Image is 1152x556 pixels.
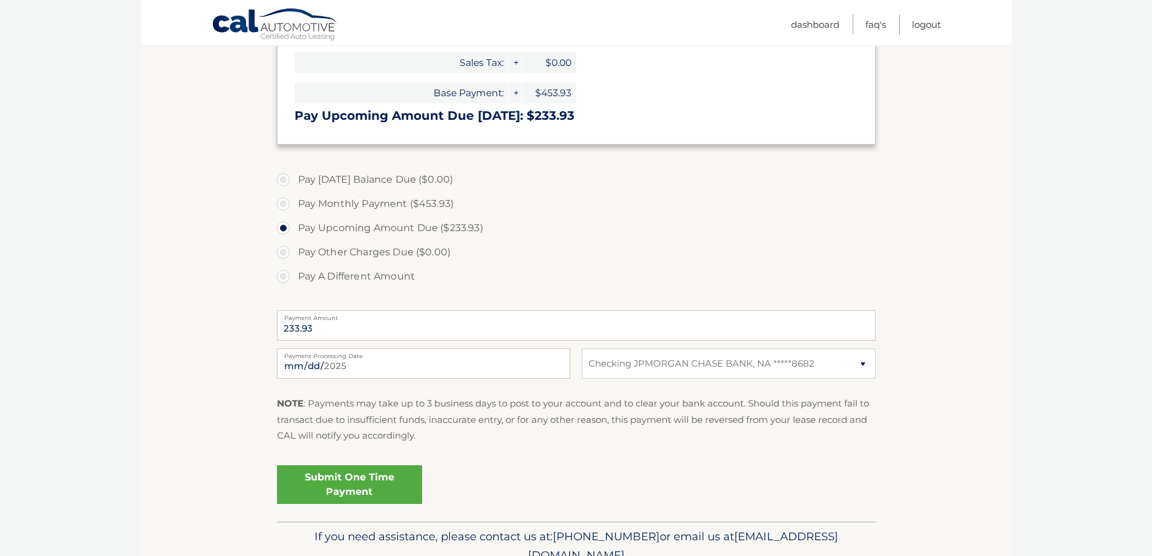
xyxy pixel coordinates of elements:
span: $0.00 [522,52,576,73]
a: FAQ's [865,15,886,34]
strong: NOTE [277,397,304,409]
span: Base Payment: [295,82,509,103]
label: Pay A Different Amount [277,264,876,289]
label: Pay Upcoming Amount Due ($233.93) [277,216,876,240]
a: Dashboard [791,15,839,34]
span: [PHONE_NUMBER] [553,529,660,543]
span: $453.93 [522,82,576,103]
input: Payment Date [277,348,570,379]
span: + [509,82,521,103]
label: Pay [DATE] Balance Due ($0.00) [277,168,876,192]
span: + [509,52,521,73]
a: Submit One Time Payment [277,465,422,504]
label: Pay Other Charges Due ($0.00) [277,240,876,264]
input: Payment Amount [277,310,876,341]
label: Pay Monthly Payment ($453.93) [277,192,876,216]
p: : Payments may take up to 3 business days to post to your account and to clear your bank account.... [277,396,876,443]
label: Payment Amount [277,310,876,320]
a: Logout [912,15,941,34]
h3: Pay Upcoming Amount Due [DATE]: $233.93 [295,108,858,123]
label: Payment Processing Date [277,348,570,358]
a: Cal Automotive [212,8,339,43]
span: Sales Tax: [295,52,509,73]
